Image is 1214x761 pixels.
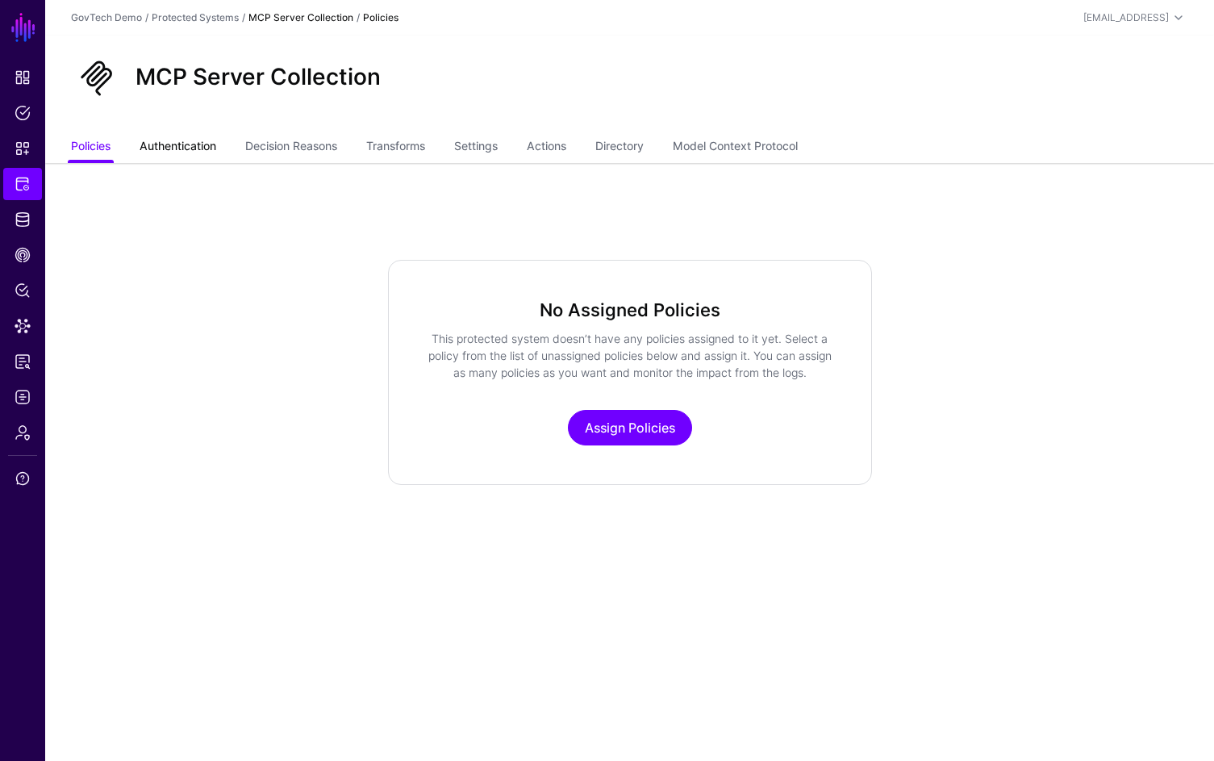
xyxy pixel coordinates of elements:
span: Logs [15,389,31,405]
a: SGNL [10,10,37,45]
a: Data Lens [3,310,42,342]
div: [EMAIL_ADDRESS] [1083,10,1169,25]
h3: No Assigned Policies [428,299,832,320]
img: svg+xml;base64,PHN2ZyB3aWR0aD0iNjQiIGhlaWdodD0iNjQiIHZpZXdCb3g9IjAgMCA2NCA2NCIgZmlsbD0ibm9uZSIgeG... [71,52,123,103]
div: / [353,10,363,25]
span: Policy Lens [15,282,31,299]
a: Dashboard [3,61,42,94]
span: Protected Systems [15,176,31,192]
a: Logs [3,381,42,413]
h2: MCP Server Collection [136,64,381,91]
a: Policies [3,97,42,129]
a: Snippets [3,132,42,165]
a: Transforms [366,132,425,163]
span: Reports [15,353,31,370]
a: Protected Systems [3,168,42,200]
span: Admin [15,424,31,441]
a: Settings [454,132,498,163]
div: / [142,10,152,25]
a: Admin [3,416,42,449]
a: Reports [3,345,42,378]
a: Policies [71,132,111,163]
a: Protected Systems [152,11,239,23]
a: Authentication [140,132,216,163]
p: This protected system doesn’t have any policies assigned to it yet. Select a policy from the list... [428,330,832,381]
a: Actions [527,132,566,163]
strong: MCP Server Collection [248,11,353,23]
strong: Policies [363,11,398,23]
span: Dashboard [15,69,31,86]
span: Snippets [15,140,31,157]
a: GovTech Demo [71,11,142,23]
a: Model Context Protocol [673,132,798,163]
a: Decision Reasons [245,132,337,163]
a: Assign Policies [568,410,692,445]
span: Identity Data Fabric [15,211,31,228]
span: Policies [15,105,31,121]
a: CAEP Hub [3,239,42,271]
span: Data Lens [15,318,31,334]
a: Policy Lens [3,274,42,307]
span: CAEP Hub [15,247,31,263]
span: Support [15,470,31,487]
div: / [239,10,248,25]
a: Identity Data Fabric [3,203,42,236]
a: Directory [595,132,644,163]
